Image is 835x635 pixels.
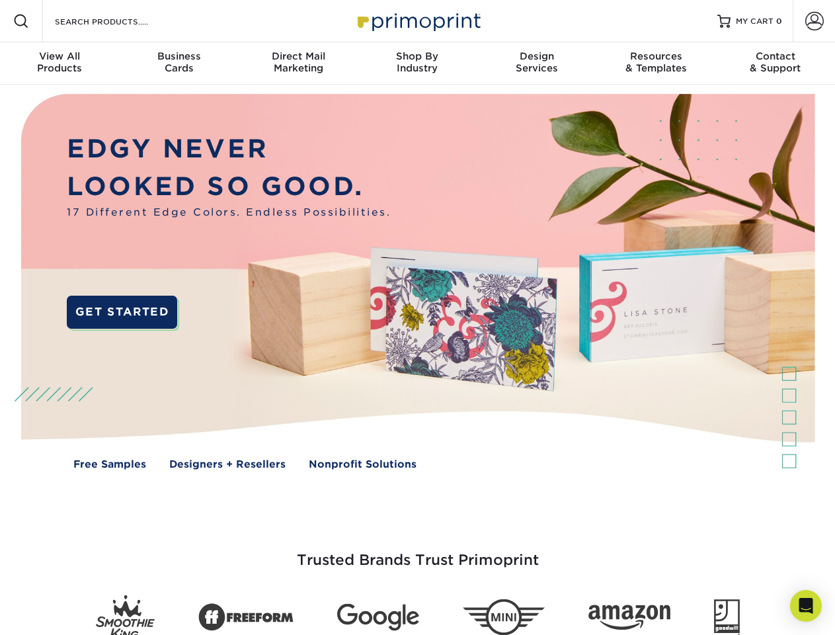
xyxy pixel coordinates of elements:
input: SEARCH PRODUCTS..... [54,13,182,29]
a: Contact& Support [716,42,835,85]
span: MY CART [736,16,774,27]
p: EDGY NEVER [67,130,391,168]
iframe: Google Customer Reviews [3,595,112,630]
div: & Support [716,50,835,74]
a: Shop ByIndustry [358,42,477,85]
a: DesignServices [477,42,596,85]
div: Services [477,50,596,74]
span: Direct Mail [239,50,358,62]
p: LOOKED SO GOOD. [67,168,391,206]
a: Free Samples [73,457,146,472]
div: & Templates [596,50,715,74]
span: 17 Different Edge Colors. Endless Possibilities. [67,205,391,220]
a: GET STARTED [67,296,177,329]
a: Nonprofit Solutions [309,457,417,472]
a: Designers + Resellers [169,457,286,472]
img: Goodwill [714,599,740,635]
img: Amazon [588,605,670,630]
a: Resources& Templates [596,42,715,85]
span: Business [119,50,238,62]
a: BusinessCards [119,42,238,85]
img: Primoprint [352,7,484,35]
span: Design [477,50,596,62]
div: Marketing [239,50,358,74]
img: Google [337,604,419,631]
h3: Trusted Brands Trust Primoprint [31,520,805,585]
div: Cards [119,50,238,74]
span: Resources [596,50,715,62]
span: 0 [776,17,782,26]
span: Contact [716,50,835,62]
div: Industry [358,50,477,74]
a: Direct MailMarketing [239,42,358,85]
div: Open Intercom Messenger [790,590,822,622]
span: Shop By [358,50,477,62]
